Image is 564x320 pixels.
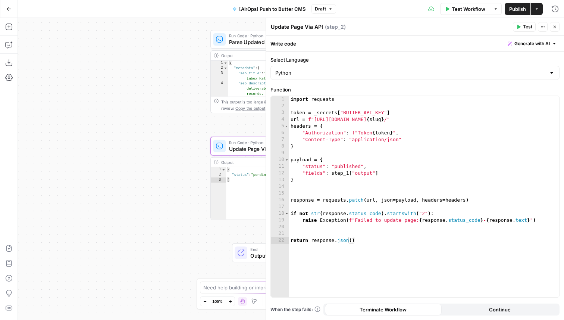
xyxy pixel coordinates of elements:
div: Run Code · PythonUpdate Page Via APIStep 2Output{ "status":"pending"} [210,137,332,220]
div: Run Code · PythonParse Updated ContentStep 1Output{ "metadata":{ "seo_title":"Email Deliverabilit... [210,30,332,113]
div: 2 [211,173,226,178]
span: Terminate Workflow [360,306,407,313]
div: 6 [271,130,289,136]
div: 18 [271,210,289,217]
div: 15 [271,190,289,197]
div: Output [221,52,320,59]
span: Copy the output [235,106,265,111]
div: 3 [211,177,226,183]
span: Toggle code folding, rows 1 through 14 [223,60,228,66]
span: Toggle code folding, rows 18 through 19 [285,210,289,217]
span: Generate with AI [514,40,550,47]
div: 22 [271,237,289,244]
div: 2 [211,66,228,71]
span: Update Page Via API [229,145,311,153]
div: 3 [271,109,289,116]
button: Test [513,22,536,32]
label: Function [270,86,560,93]
span: End [250,246,304,252]
div: Output [221,159,320,165]
div: 8 [271,143,289,150]
textarea: Update Page Via API [271,23,323,31]
div: 13 [271,177,289,183]
div: 16 [271,197,289,204]
span: Test [523,24,532,30]
div: 11 [271,163,289,170]
div: 21 [271,230,289,237]
div: 17 [271,204,289,210]
div: 1 [211,167,226,173]
span: Draft [315,6,326,12]
span: Test Workflow [452,5,485,13]
div: 2 [271,103,289,109]
span: Run Code · Python [229,33,311,39]
button: Continue [442,304,558,316]
a: When the step fails: [270,306,320,313]
div: 4 [271,116,289,123]
span: Toggle code folding, rows 2 through 5 [223,66,228,71]
label: Select Language [270,56,560,63]
button: Publish [505,3,530,15]
span: Toggle code folding, rows 1 through 3 [222,167,226,173]
div: 4 [211,81,228,106]
span: Publish [509,5,526,13]
div: 7 [271,136,289,143]
button: [AirOps] Push to Butter CMS [228,3,310,15]
div: 12 [271,170,289,177]
span: Toggle code folding, rows 10 through 13 [285,156,289,163]
button: Generate with AI [505,39,560,49]
div: 19 [271,217,289,224]
span: 105% [212,298,223,304]
div: 3 [211,71,228,81]
button: Test Workflow [440,3,490,15]
span: Continue [489,306,511,313]
div: 5 [271,123,289,130]
div: This output is too large & has been abbreviated for review. to view the full content. [221,99,329,111]
div: 10 [271,156,289,163]
div: 1 [211,60,228,66]
div: 9 [271,150,289,156]
div: 1 [271,96,289,103]
input: Python [275,69,546,77]
span: Run Code · Python [229,139,311,146]
span: ( step_2 ) [325,23,346,31]
span: [AirOps] Push to Butter CMS [239,5,305,13]
div: 20 [271,224,289,230]
span: Parse Updated Content [229,38,311,46]
span: Output [250,252,304,260]
button: Draft [311,4,336,14]
div: EndOutput [210,243,332,262]
div: 14 [271,183,289,190]
span: Toggle code folding, rows 5 through 8 [285,123,289,130]
div: Write code [266,36,564,51]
